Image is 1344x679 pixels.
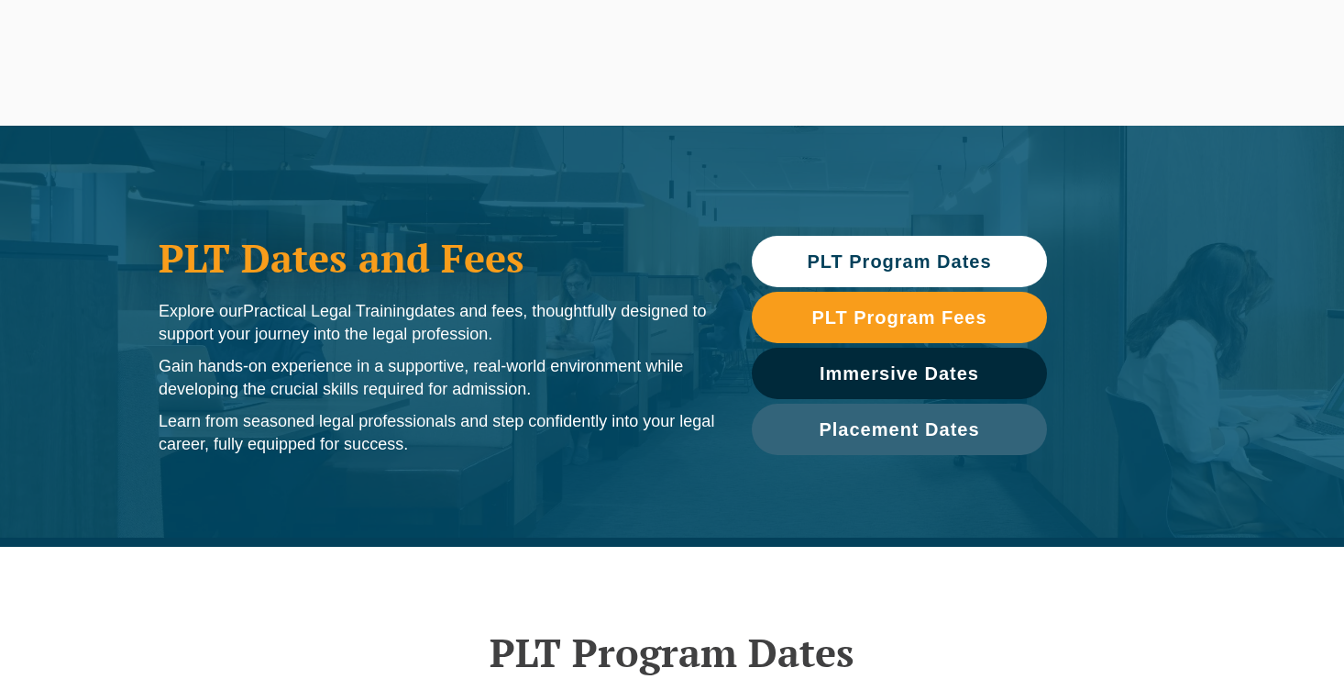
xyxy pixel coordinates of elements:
h2: PLT Program Dates [149,629,1195,675]
p: Learn from seasoned legal professionals and step confidently into your legal career, fully equipp... [159,410,715,456]
span: PLT Program Fees [811,308,986,327]
a: PLT Program Fees [752,292,1047,343]
h1: PLT Dates and Fees [159,235,715,281]
span: Practical Legal Training [243,302,414,320]
a: Immersive Dates [752,348,1047,399]
a: PLT Program Dates [752,236,1047,287]
p: Gain hands-on experience in a supportive, real-world environment while developing the crucial ski... [159,355,715,401]
span: Placement Dates [819,420,979,439]
a: Placement Dates [752,404,1047,455]
p: Explore our dates and fees, thoughtfully designed to support your journey into the legal profession. [159,300,715,346]
span: PLT Program Dates [807,252,991,271]
span: Immersive Dates [820,364,979,383]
